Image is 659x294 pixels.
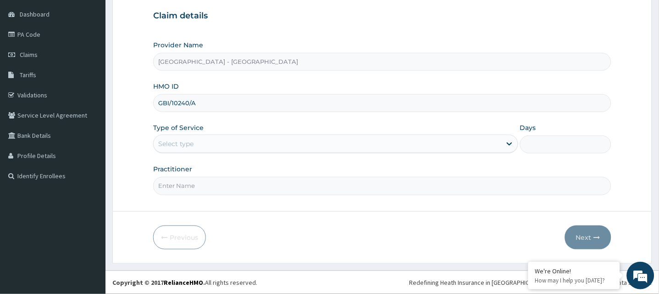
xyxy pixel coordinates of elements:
[153,82,179,91] label: HMO ID
[153,94,611,112] input: Enter HMO ID
[153,177,611,195] input: Enter Name
[112,278,205,287] strong: Copyright © 2017 .
[153,123,204,132] label: Type of Service
[535,277,613,284] p: How may I help you today?
[535,267,613,275] div: We're Online!
[520,123,536,132] label: Days
[410,278,652,287] div: Redefining Heath Insurance in [GEOGRAPHIC_DATA] using Telemedicine and Data Science!
[5,196,175,228] textarea: Type your message and hit 'Enter'
[158,139,194,148] div: Select type
[53,88,127,181] span: We're online!
[153,226,206,249] button: Previous
[48,51,154,63] div: Chat with us now
[17,46,37,69] img: d_794563401_company_1708531726252_794563401
[153,11,611,21] h3: Claim details
[20,10,50,18] span: Dashboard
[20,71,36,79] span: Tariffs
[565,226,611,249] button: Next
[150,5,172,27] div: Minimize live chat window
[153,164,192,174] label: Practitioner
[105,271,659,294] footer: All rights reserved.
[153,40,203,50] label: Provider Name
[20,51,38,59] span: Claims
[164,278,203,287] a: RelianceHMO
